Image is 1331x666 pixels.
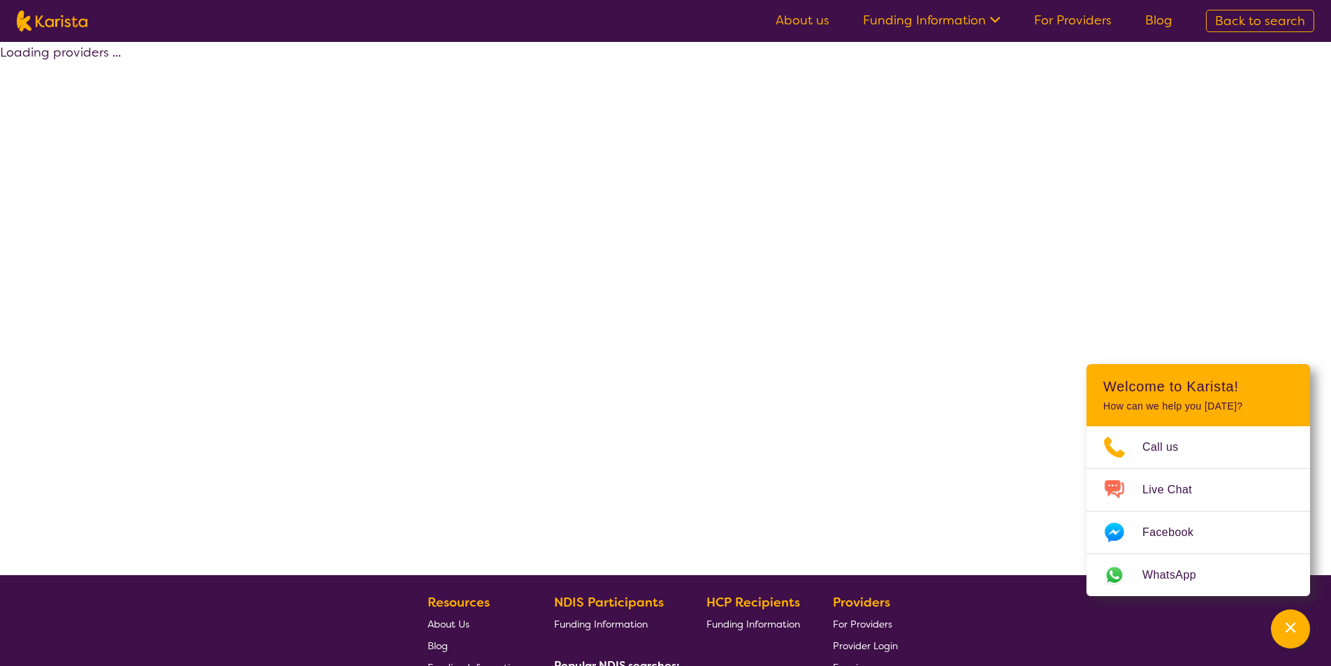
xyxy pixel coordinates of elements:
[706,618,800,630] span: Funding Information
[554,618,648,630] span: Funding Information
[1215,13,1305,29] span: Back to search
[1142,479,1209,500] span: Live Chat
[833,613,898,635] a: For Providers
[1103,400,1293,412] p: How can we help you [DATE]?
[1086,364,1310,596] div: Channel Menu
[1145,12,1172,29] a: Blog
[706,594,800,611] b: HCP Recipients
[428,594,490,611] b: Resources
[1086,426,1310,596] ul: Choose channel
[428,639,448,652] span: Blog
[554,613,674,635] a: Funding Information
[833,594,890,611] b: Providers
[706,613,800,635] a: Funding Information
[1142,565,1213,586] span: WhatsApp
[863,12,1001,29] a: Funding Information
[428,613,521,635] a: About Us
[428,635,521,656] a: Blog
[776,12,829,29] a: About us
[1271,609,1310,649] button: Channel Menu
[1142,522,1210,543] span: Facebook
[1103,378,1293,395] h2: Welcome to Karista!
[1086,554,1310,596] a: Web link opens in a new tab.
[428,618,470,630] span: About Us
[833,618,892,630] span: For Providers
[1206,10,1314,32] a: Back to search
[17,10,87,31] img: Karista logo
[554,594,664,611] b: NDIS Participants
[1142,437,1195,458] span: Call us
[1034,12,1112,29] a: For Providers
[833,635,898,656] a: Provider Login
[833,639,898,652] span: Provider Login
